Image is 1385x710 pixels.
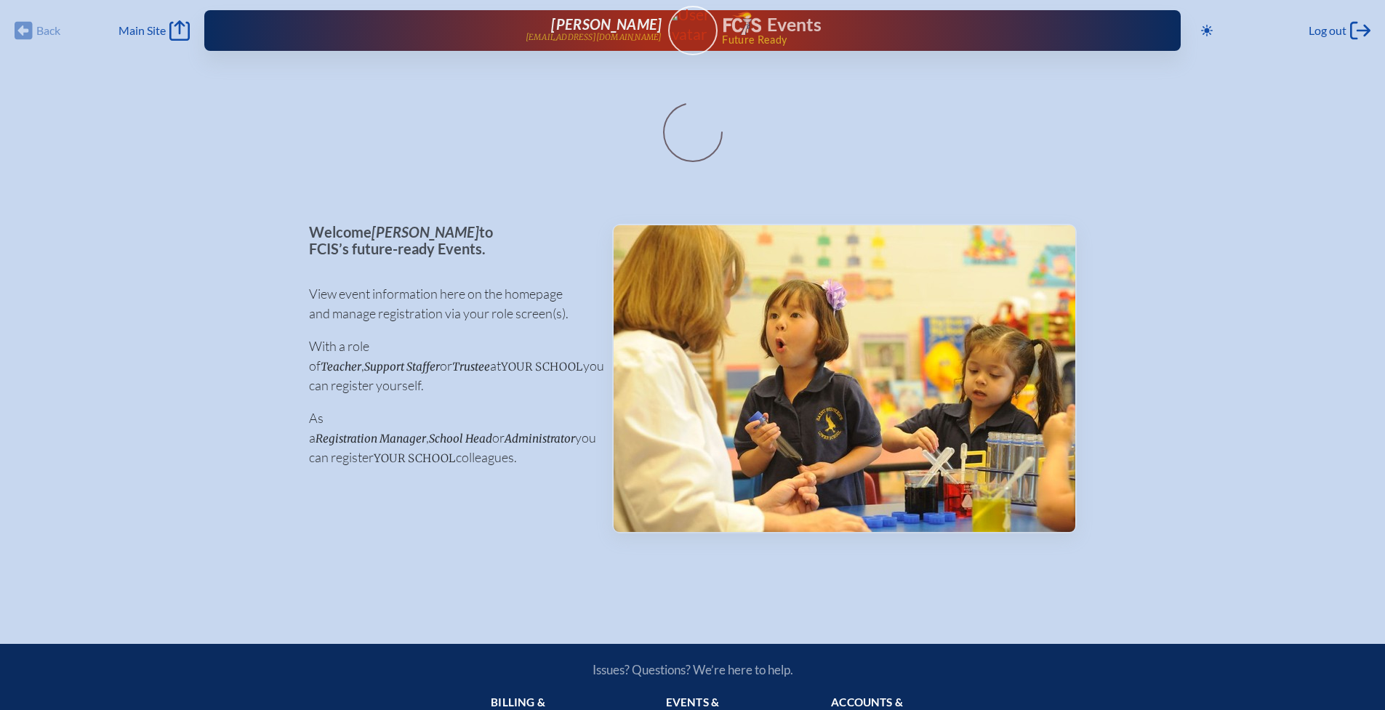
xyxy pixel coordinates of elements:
[372,223,479,241] span: [PERSON_NAME]
[321,360,361,374] span: Teacher
[251,16,662,45] a: [PERSON_NAME][EMAIL_ADDRESS][DOMAIN_NAME]
[429,432,492,445] span: School Head
[505,432,575,445] span: Administrator
[374,451,456,465] span: your school
[526,33,662,42] p: [EMAIL_ADDRESS][DOMAIN_NAME]
[309,408,589,467] p: As a , or you can register colleagues.
[316,432,426,445] span: Registration Manager
[501,360,583,374] span: your school
[662,5,723,44] img: User Avatar
[437,662,949,677] p: Issues? Questions? We’re here to help.
[119,23,166,38] span: Main Site
[309,284,589,323] p: View event information here on the homepage and manage registration via your role screen(s).
[309,336,589,395] p: With a role of , or at you can register yourself.
[551,15,662,33] span: [PERSON_NAME]
[722,35,1134,45] span: Future Ready
[668,6,718,55] a: User Avatar
[119,20,190,41] a: Main Site
[723,12,1135,45] div: FCIS Events — Future ready
[452,360,490,374] span: Trustee
[364,360,440,374] span: Support Staffer
[1309,23,1346,38] span: Log out
[614,225,1075,532] img: Events
[309,224,589,257] p: Welcome to FCIS’s future-ready Events.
